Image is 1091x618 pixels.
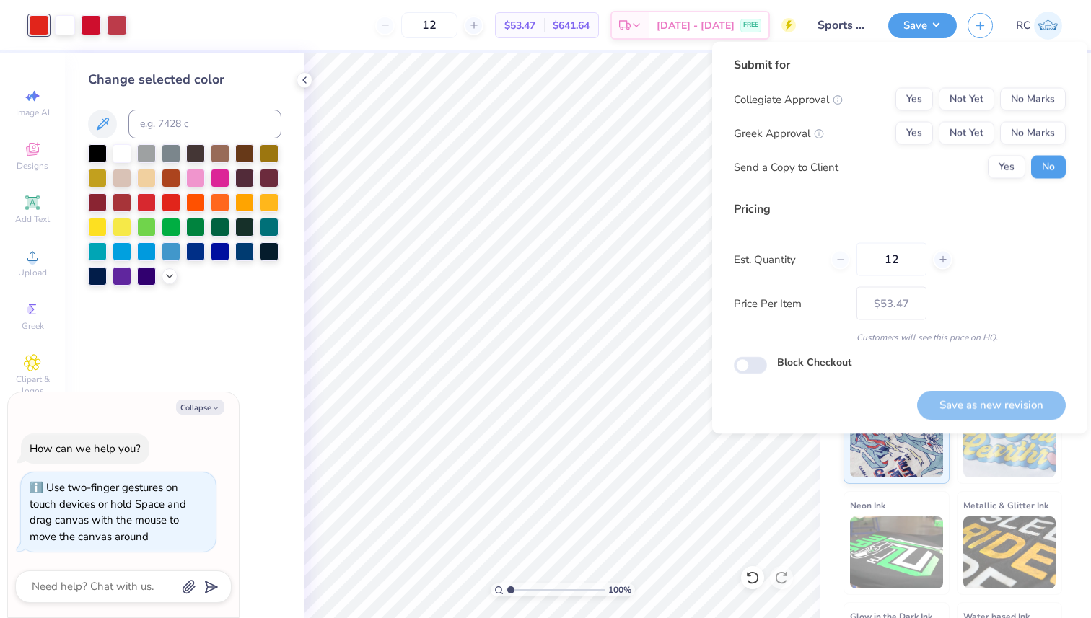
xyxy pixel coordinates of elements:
img: Neon Ink [850,516,943,588]
button: Yes [895,122,933,145]
button: Save [888,13,957,38]
span: Neon Ink [850,498,885,513]
span: Greek [22,320,44,332]
label: Est. Quantity [734,251,820,268]
span: Designs [17,160,48,172]
img: Puff Ink [963,405,1056,477]
div: Collegiate Approval [734,91,843,107]
button: Yes [895,88,933,111]
button: Not Yet [939,88,994,111]
button: Not Yet [939,122,994,145]
span: 100 % [608,583,631,596]
span: Add Text [15,213,50,225]
button: Yes [988,156,1025,179]
img: Standard [850,405,943,477]
span: Metallic & Glitter Ink [963,498,1048,513]
div: Customers will see this price on HQ. [734,331,1066,344]
button: No Marks [1000,88,1066,111]
label: Price Per Item [734,295,846,312]
input: e.g. 7428 c [128,110,281,138]
span: Upload [18,267,47,278]
button: No [1031,156,1066,179]
div: Submit for [734,56,1066,74]
button: Collapse [176,400,224,415]
div: Send a Copy to Client [734,159,838,175]
div: How can we help you? [30,441,141,456]
img: Metallic & Glitter Ink [963,516,1056,588]
a: RC [1016,12,1062,40]
span: [DATE] - [DATE] [657,18,735,33]
span: Clipart & logos [7,374,58,397]
div: Pricing [734,200,1066,218]
input: – – [856,243,926,276]
span: FREE [743,20,758,30]
span: RC [1016,17,1030,34]
span: Image AI [16,107,50,118]
input: Untitled Design [807,11,877,40]
div: Use two-finger gestures on touch devices or hold Space and drag canvas with the mouse to move the... [30,480,186,544]
label: Block Checkout [777,355,851,370]
img: Rohan Chaurasia [1034,12,1062,40]
span: $53.47 [504,18,535,33]
div: Change selected color [88,70,281,89]
input: – – [401,12,457,38]
span: $641.64 [553,18,590,33]
button: No Marks [1000,122,1066,145]
div: Greek Approval [734,125,824,141]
